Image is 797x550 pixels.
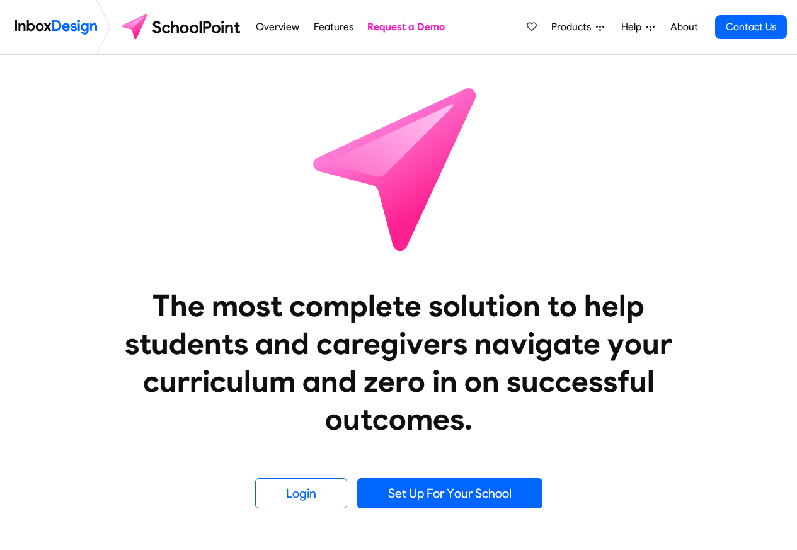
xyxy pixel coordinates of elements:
[546,14,609,40] a: Products
[255,478,347,508] a: Login
[253,14,303,40] a: Overview
[357,478,542,508] a: Set Up For Your School
[715,15,787,39] a: Contact Us
[100,287,698,438] heading: The most complete solution to help students and caregivers navigate your curriculum and zero in o...
[667,14,701,40] a: About
[551,20,596,35] span: Products
[310,14,357,40] a: Features
[621,20,646,35] span: Help
[285,55,512,282] img: icon_schoolpoint.svg
[616,14,660,40] a: Help
[116,12,249,42] img: schoolpoint logo
[364,14,449,40] a: Request a Demo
